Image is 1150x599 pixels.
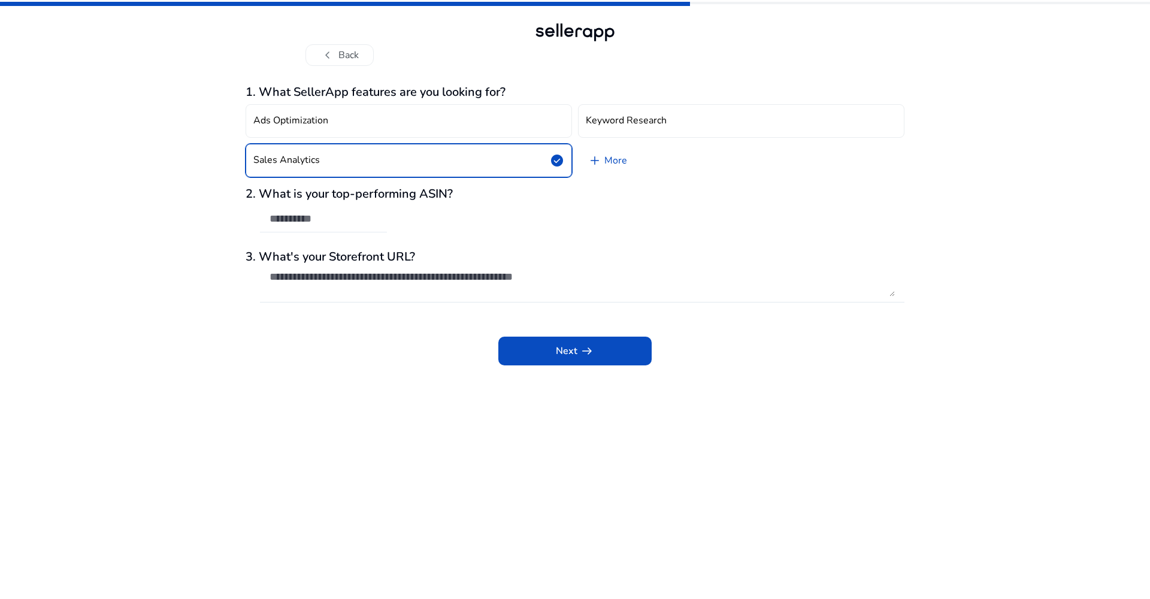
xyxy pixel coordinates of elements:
[253,115,328,126] h4: Ads Optimization
[498,337,652,365] button: Nextarrow_right_alt
[253,155,320,166] h4: Sales Analytics
[578,104,904,138] button: Keyword Research
[246,187,904,201] h3: 2. What is your top-performing ASIN?
[246,104,572,138] button: Ads Optimization
[246,250,904,264] h3: 3. What's your Storefront URL?
[578,144,637,177] a: More
[580,344,594,358] span: arrow_right_alt
[550,153,564,168] span: check_circle
[556,344,594,358] span: Next
[320,48,335,62] span: chevron_left
[305,44,374,66] button: chevron_leftBack
[588,153,602,168] span: add
[586,115,667,126] h4: Keyword Research
[246,144,572,177] button: Sales Analyticscheck_circle
[246,85,904,99] h3: 1. What SellerApp features are you looking for?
